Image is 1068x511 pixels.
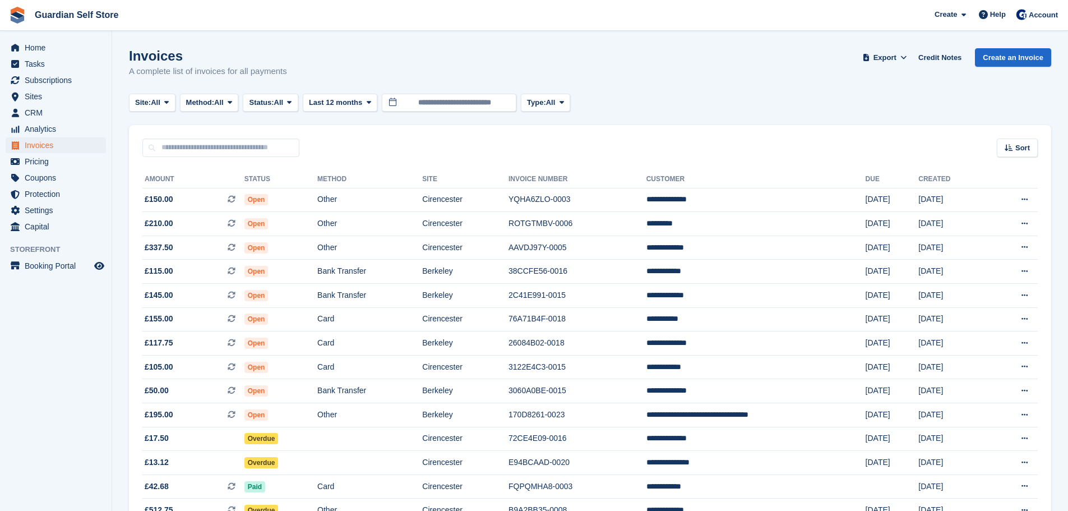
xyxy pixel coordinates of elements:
[186,97,215,108] span: Method:
[303,94,377,112] button: Last 12 months
[30,6,123,24] a: Guardian Self Store
[317,379,422,403] td: Bank Transfer
[145,409,173,421] span: £195.00
[317,188,422,212] td: Other
[25,89,92,104] span: Sites
[1029,10,1058,21] span: Account
[145,242,173,254] span: £337.50
[866,403,919,427] td: [DATE]
[866,379,919,403] td: [DATE]
[214,97,224,108] span: All
[6,137,106,153] a: menu
[422,307,508,332] td: Cirencester
[145,194,173,205] span: £150.00
[129,65,287,78] p: A complete list of invoices for all payments
[866,332,919,356] td: [DATE]
[918,332,987,356] td: [DATE]
[317,171,422,188] th: Method
[25,154,92,169] span: Pricing
[873,52,896,63] span: Export
[317,403,422,427] td: Other
[422,171,508,188] th: Site
[244,362,269,373] span: Open
[145,361,173,373] span: £105.00
[317,355,422,379] td: Card
[244,314,269,325] span: Open
[918,260,987,284] td: [DATE]
[249,97,274,108] span: Status:
[6,89,106,104] a: menu
[918,427,987,451] td: [DATE]
[9,7,26,24] img: stora-icon-8386f47178a22dfd0bd8f6a31ec36ba5ce8667c1dd55bd0f319d3a0aa187defe.svg
[145,313,173,325] span: £155.00
[422,188,508,212] td: Cirencester
[508,379,646,403] td: 3060A0BE-0015
[244,218,269,229] span: Open
[244,457,279,468] span: Overdue
[918,355,987,379] td: [DATE]
[244,433,279,444] span: Overdue
[422,451,508,475] td: Cirencester
[422,427,508,451] td: Cirencester
[10,244,112,255] span: Storefront
[135,97,151,108] span: Site:
[25,121,92,137] span: Analytics
[508,171,646,188] th: Invoice Number
[6,105,106,121] a: menu
[508,355,646,379] td: 3122E4C3-0015
[918,403,987,427] td: [DATE]
[145,432,169,444] span: £17.50
[6,202,106,218] a: menu
[918,284,987,308] td: [DATE]
[527,97,546,108] span: Type:
[244,481,265,492] span: Paid
[422,355,508,379] td: Cirencester
[25,186,92,202] span: Protection
[6,170,106,186] a: menu
[25,219,92,234] span: Capital
[317,332,422,356] td: Card
[508,475,646,499] td: FQPQMHA8-0003
[422,236,508,260] td: Cirencester
[25,56,92,72] span: Tasks
[180,94,239,112] button: Method: All
[142,171,244,188] th: Amount
[422,260,508,284] td: Berkeley
[244,242,269,254] span: Open
[151,97,160,108] span: All
[935,9,957,20] span: Create
[508,284,646,308] td: 2C41E991-0015
[244,409,269,421] span: Open
[145,265,173,277] span: £115.00
[145,218,173,229] span: £210.00
[6,186,106,202] a: menu
[93,259,106,273] a: Preview store
[866,212,919,236] td: [DATE]
[422,212,508,236] td: Cirencester
[918,236,987,260] td: [DATE]
[243,94,298,112] button: Status: All
[129,48,287,63] h1: Invoices
[914,48,966,67] a: Credit Notes
[145,481,169,492] span: £42.68
[508,260,646,284] td: 38CCFE56-0016
[145,385,169,397] span: £50.00
[244,385,269,397] span: Open
[918,379,987,403] td: [DATE]
[918,171,987,188] th: Created
[918,212,987,236] td: [DATE]
[309,97,362,108] span: Last 12 months
[25,170,92,186] span: Coupons
[6,40,106,56] a: menu
[317,284,422,308] td: Bank Transfer
[866,236,919,260] td: [DATE]
[422,379,508,403] td: Berkeley
[521,94,570,112] button: Type: All
[317,307,422,332] td: Card
[317,475,422,499] td: Card
[317,212,422,236] td: Other
[646,171,866,188] th: Customer
[244,266,269,277] span: Open
[866,171,919,188] th: Due
[918,451,987,475] td: [DATE]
